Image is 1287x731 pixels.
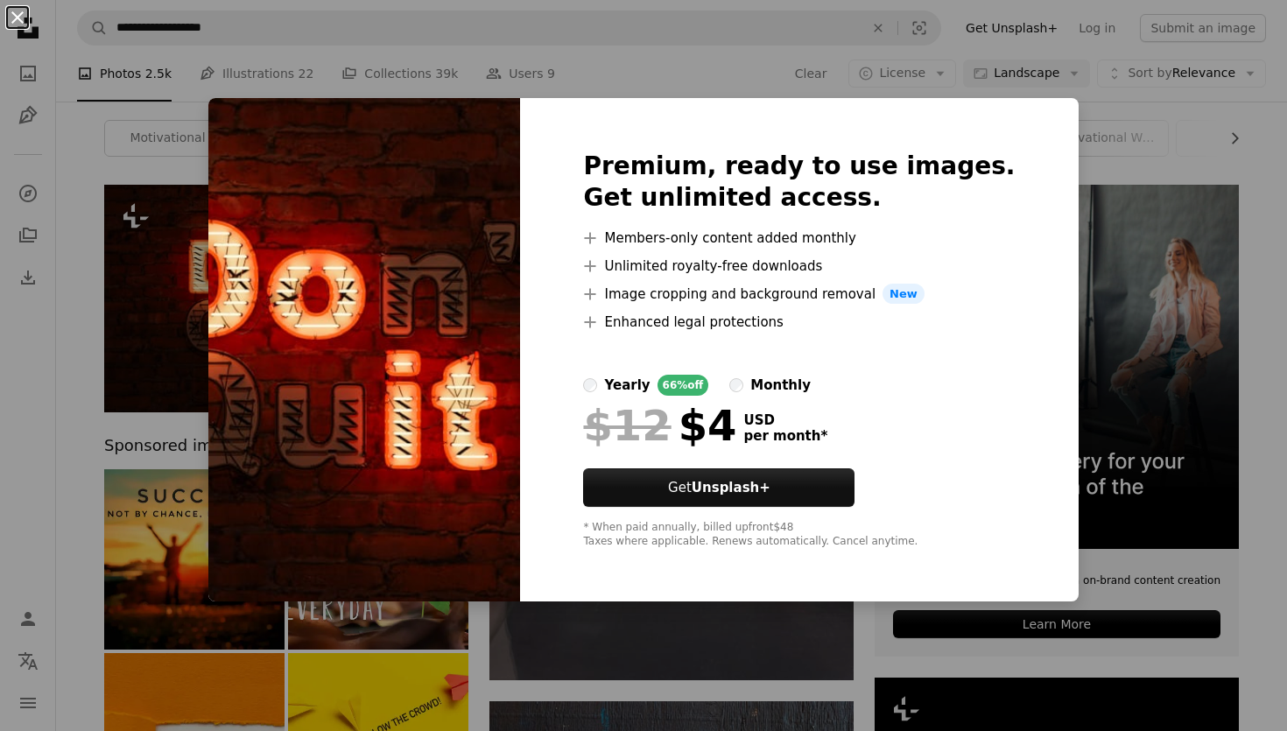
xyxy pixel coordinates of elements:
[583,228,1015,249] li: Members-only content added monthly
[583,521,1015,549] div: * When paid annually, billed upfront $48 Taxes where applicable. Renews automatically. Cancel any...
[883,284,925,305] span: New
[583,403,736,448] div: $4
[743,428,827,444] span: per month *
[583,468,854,507] button: GetUnsplash+
[208,98,520,602] img: premium_photo-1694743671394-60034a1b2f65
[604,375,650,396] div: yearly
[729,378,743,392] input: monthly
[583,312,1015,333] li: Enhanced legal protections
[743,412,827,428] span: USD
[658,375,709,396] div: 66% off
[583,151,1015,214] h2: Premium, ready to use images. Get unlimited access.
[750,375,811,396] div: monthly
[583,403,671,448] span: $12
[583,378,597,392] input: yearly66%off
[583,284,1015,305] li: Image cropping and background removal
[583,256,1015,277] li: Unlimited royalty-free downloads
[692,480,770,496] strong: Unsplash+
